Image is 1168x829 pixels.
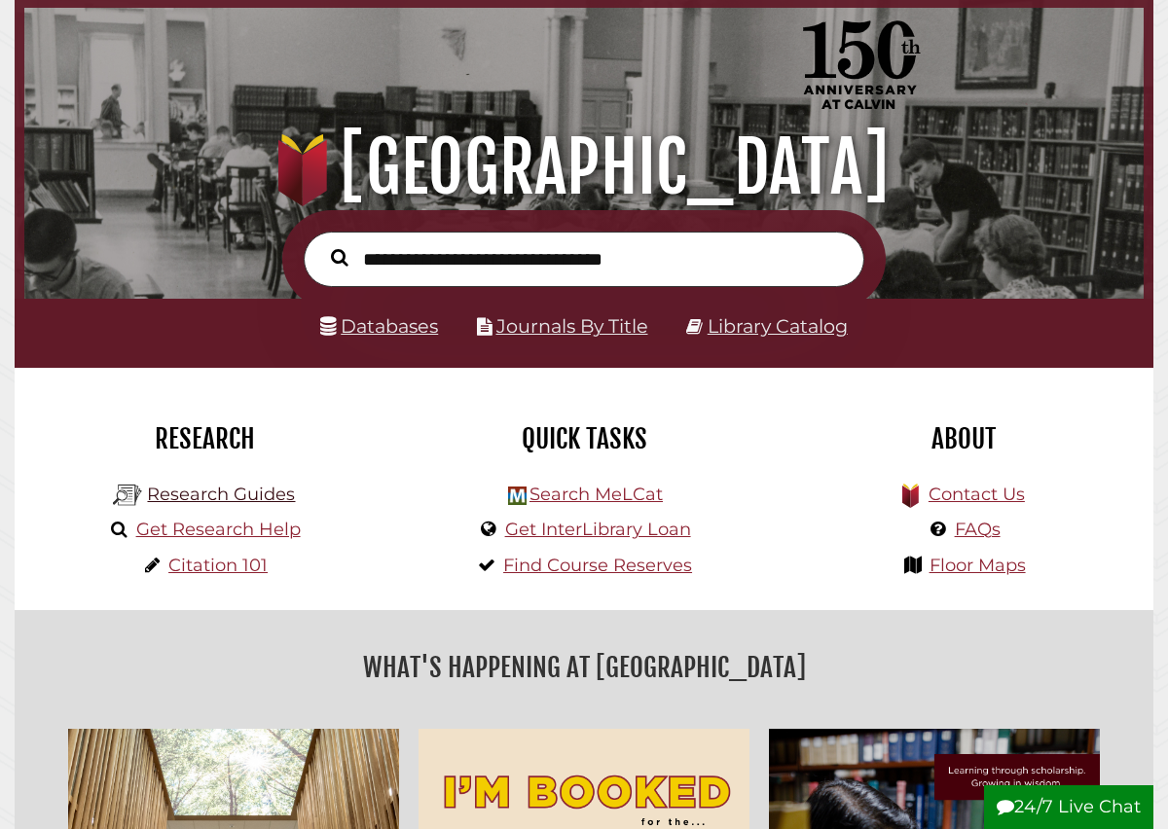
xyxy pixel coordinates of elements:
h2: Quick Tasks [409,422,759,455]
button: Search [321,244,358,270]
img: Hekman Library Logo [113,481,142,510]
h2: Research [29,422,380,455]
h1: [GEOGRAPHIC_DATA] [42,125,1126,210]
i: Search [331,248,348,267]
a: Search MeLCat [529,484,663,505]
a: Citation 101 [168,555,268,576]
h2: About [788,422,1139,455]
a: Get InterLibrary Loan [505,519,691,540]
h2: What's Happening at [GEOGRAPHIC_DATA] [29,645,1139,690]
a: Research Guides [147,484,295,505]
a: Get Research Help [136,519,301,540]
a: Databases [320,314,438,338]
a: FAQs [955,519,1001,540]
a: Library Catalog [708,314,848,338]
a: Journals By Title [496,314,648,338]
a: Contact Us [929,484,1025,505]
img: Hekman Library Logo [508,487,527,505]
a: Floor Maps [930,555,1026,576]
a: Find Course Reserves [503,555,692,576]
